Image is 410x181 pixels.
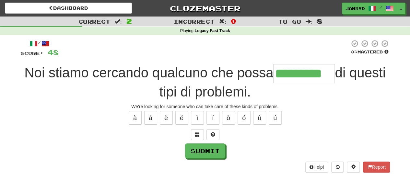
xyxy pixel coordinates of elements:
[231,17,236,25] span: 0
[194,28,230,33] strong: Legacy Fast Track
[24,65,273,80] span: Noi stiamo cercando qualcuno che possa
[174,18,215,25] span: Incorrect
[48,48,59,56] span: 48
[206,129,219,140] button: Single letter hint - you only get 1 per sentence and score half the points! alt+h
[126,17,132,25] span: 2
[269,111,282,125] button: ú
[238,111,251,125] button: ó
[159,65,386,99] span: di questi tipi di problemi.
[278,18,301,25] span: To go
[206,111,219,125] button: í
[363,162,390,173] button: Report
[379,5,382,10] span: /
[78,18,110,25] span: Correct
[20,40,59,48] div: /
[305,162,328,173] button: Help!
[160,111,173,125] button: è
[5,3,132,14] a: Dashboard
[20,103,390,110] div: We're looking for someone who can take care of these kinds of problems.
[305,19,312,24] span: :
[350,49,390,55] div: Mastered
[222,111,235,125] button: ò
[191,129,204,140] button: Switch sentence to multiple choice alt+p
[351,49,357,54] span: 0 %
[191,111,204,125] button: ì
[253,111,266,125] button: ù
[129,111,142,125] button: à
[142,3,269,14] a: Clozemaster
[331,162,344,173] button: Round history (alt+y)
[144,111,157,125] button: á
[342,3,397,14] a: JanSyd /
[219,19,226,24] span: :
[317,17,322,25] span: 8
[115,19,122,24] span: :
[175,111,188,125] button: é
[20,51,44,56] span: Score:
[346,6,365,11] span: JanSyd
[185,143,225,158] button: Submit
